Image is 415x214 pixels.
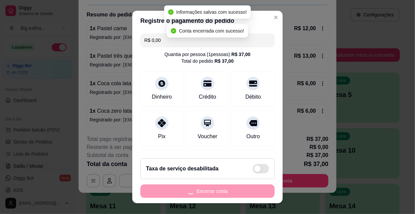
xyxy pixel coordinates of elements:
div: Total do pedido [181,58,234,64]
div: R$ 37,00 [215,58,234,64]
header: Registre o pagamento do pedido [132,11,283,31]
div: R$ 37,00 [231,51,250,58]
div: Crédito [199,93,216,101]
button: Close [271,12,281,23]
div: Quantia por pessoa ( 1 pessoas) [165,51,250,58]
h2: Taxa de serviço desabilitada [146,165,219,173]
div: Dinheiro [152,93,172,101]
div: Pix [158,132,166,141]
div: Débito [245,93,261,101]
input: Ex.: hambúrguer de cordeiro [144,34,271,47]
div: Outro [246,132,260,141]
div: Voucher [198,132,218,141]
span: check-circle [168,9,174,15]
span: Conta encerrada com sucesso! [179,28,244,34]
span: check-circle [171,28,176,34]
span: Informações salvas com sucesso! [176,9,247,15]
